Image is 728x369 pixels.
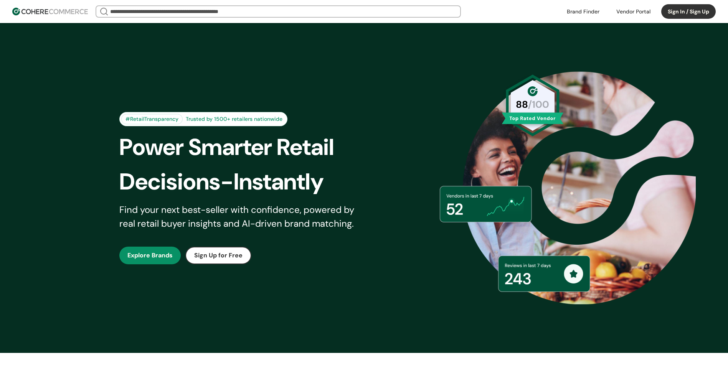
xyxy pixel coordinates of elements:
div: Decisions-Instantly [119,165,377,199]
div: #RetailTransparency [121,114,183,124]
img: Cohere Logo [12,8,88,15]
div: Trusted by 1500+ retailers nationwide [183,115,286,123]
button: Sign Up for Free [185,247,251,264]
div: Find your next best-seller with confidence, powered by real retail buyer insights and AI-driven b... [119,203,364,231]
button: Explore Brands [119,247,181,264]
div: Power Smarter Retail [119,130,377,165]
button: Sign In / Sign Up [661,4,716,19]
